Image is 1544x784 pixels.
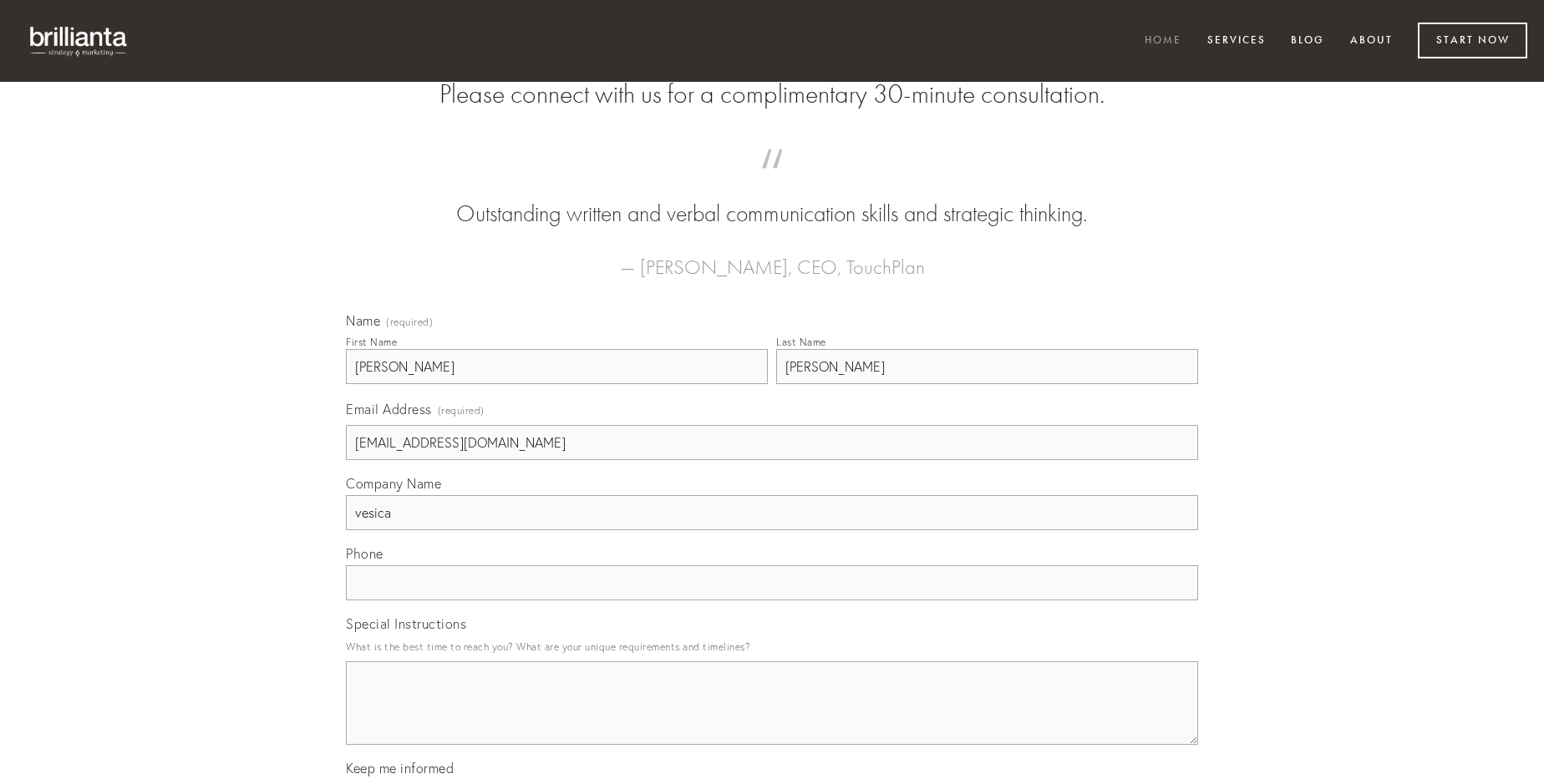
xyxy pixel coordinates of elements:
[1339,28,1404,55] a: About
[386,317,433,327] span: (required)
[373,165,1171,198] span: “
[1196,28,1277,55] a: Services
[373,230,1171,284] figcaption: — [PERSON_NAME], CEO, TouchPlan
[346,635,1198,658] p: What is the best time to reach you? What are your unique requirements and timelines?
[1418,23,1527,58] a: Start Now
[346,615,466,632] span: Special Instructions
[1280,28,1335,55] a: Blog
[346,475,441,492] span: Company Name
[346,401,432,417] span: Email Address
[346,760,454,776] span: Keep me informed
[1134,28,1192,55] a: Home
[346,336,397,348] div: First Name
[438,399,485,422] span: (required)
[17,17,142,65] img: brillianta - research, strategy, marketing
[346,312,380,329] span: Name
[346,545,383,562] span: Phone
[346,78,1198,110] h2: Please connect with us for a complimentary 30-minute consultation.
[373,165,1171,230] blockquote: Outstanding written and verbal communication skills and strategic thinking.
[776,336,826,348] div: Last Name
